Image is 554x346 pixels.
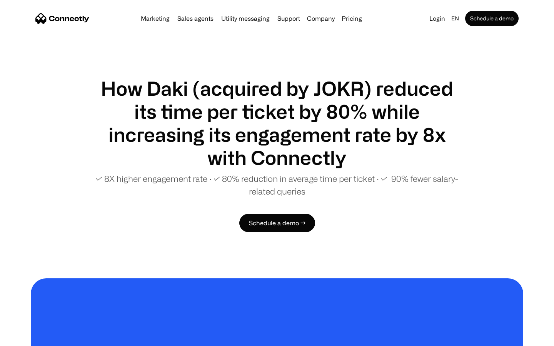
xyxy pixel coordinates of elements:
[218,15,273,22] a: Utility messaging
[451,13,459,24] div: en
[92,172,462,198] p: ✓ 8X higher engagement rate ∙ ✓ 80% reduction in average time per ticket ∙ ✓ 90% fewer salary-rel...
[426,13,448,24] a: Login
[239,214,315,232] a: Schedule a demo →
[465,11,519,26] a: Schedule a demo
[8,332,46,343] aside: Language selected: English
[274,15,303,22] a: Support
[92,77,462,169] h1: How Daki (acquired by JOKR) reduced its time per ticket by 80% while increasing its engagement ra...
[307,13,335,24] div: Company
[138,15,173,22] a: Marketing
[174,15,217,22] a: Sales agents
[15,333,46,343] ul: Language list
[339,15,365,22] a: Pricing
